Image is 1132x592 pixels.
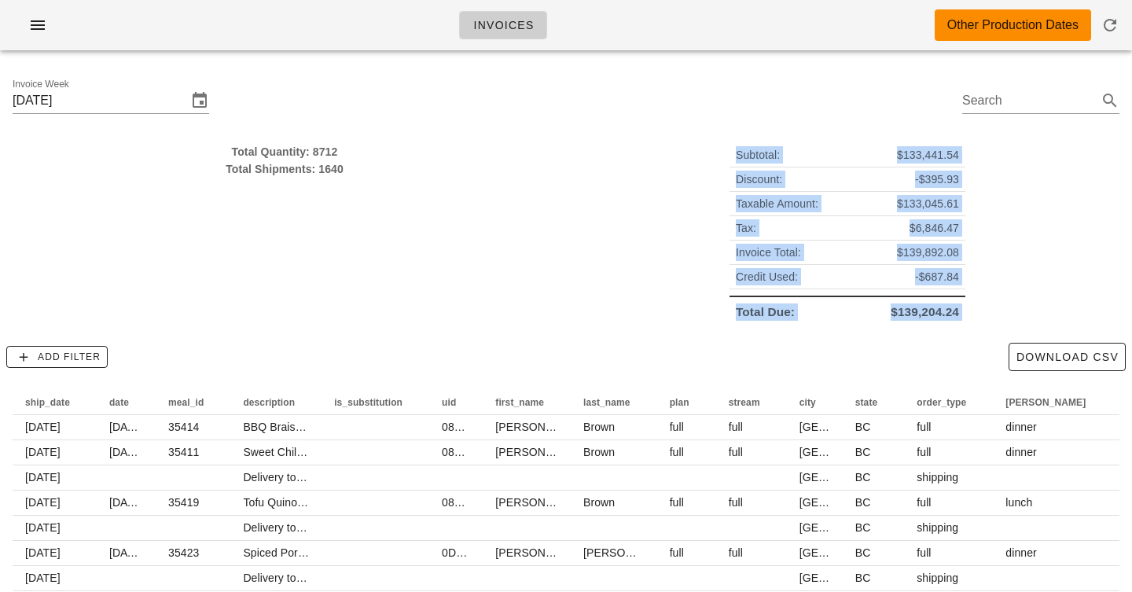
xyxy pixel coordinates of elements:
[13,390,97,415] th: ship_date: Not sorted. Activate to sort ascending.
[917,572,958,584] span: shipping
[583,397,630,408] span: last_name
[243,446,481,458] span: Sweet Chili Chicken Thighs with Potato Wedges
[993,390,1112,415] th: tod: Not sorted. Activate to sort ascending.
[657,390,716,415] th: plan: Not sorted. Activate to sort ascending.
[843,390,905,415] th: state: Not sorted. Activate to sort ascending.
[799,572,915,584] span: [GEOGRAPHIC_DATA]
[243,496,438,509] span: Tofu Quinoa Bowl with Mango Dressing
[168,397,204,408] span: meal_id
[571,390,657,415] th: last_name: Not sorted. Activate to sort ascending.
[109,546,145,559] span: [DATE]
[855,521,871,534] span: BC
[917,546,931,559] span: full
[13,79,69,90] label: Invoice Week
[915,171,959,188] span: -$395.93
[855,496,871,509] span: BC
[25,397,70,408] span: ship_date
[917,521,958,534] span: shipping
[97,390,156,415] th: date: Not sorted. Activate to sort ascending.
[897,146,959,164] span: $133,441.54
[910,219,959,237] span: $6,846.47
[1005,446,1037,458] span: dinner
[891,303,959,321] span: $139,204.24
[897,244,959,261] span: $139,892.08
[1005,397,1086,408] span: [PERSON_NAME]
[109,496,145,509] span: [DATE]
[156,390,230,415] th: meal_id: Not sorted. Activate to sort ascending.
[168,421,199,433] span: 35414
[799,471,915,484] span: [GEOGRAPHIC_DATA]
[799,521,915,534] span: [GEOGRAPHIC_DATA]
[442,421,609,433] span: 08HtNpkyZMdaNfog0j35Lis5a8L2
[472,19,534,31] span: Invoices
[13,143,557,160] div: Total Quantity: 8712
[322,390,429,415] th: is_substitution: Not sorted. Activate to sort ascending.
[947,16,1079,35] div: Other Production Dates
[799,421,915,433] span: [GEOGRAPHIC_DATA]
[855,471,871,484] span: BC
[583,421,615,433] span: Brown
[243,397,295,408] span: description
[243,546,404,559] span: Spiced Pork Chops & Lentil Chili
[1016,351,1119,363] span: Download CSV
[25,446,61,458] span: [DATE]
[495,496,586,509] span: [PERSON_NAME]
[729,421,743,433] span: full
[1005,496,1032,509] span: lunch
[25,572,61,584] span: [DATE]
[904,390,993,415] th: order_type: Not sorted. Activate to sort ascending.
[583,546,674,559] span: [PERSON_NAME]
[243,572,468,584] span: Delivery to [GEOGRAPHIC_DATA] (V5Y0G8)
[483,390,571,415] th: first_name: Not sorted. Activate to sort ascending.
[6,346,108,368] button: Add Filter
[495,546,586,559] span: [PERSON_NAME]
[736,146,780,164] span: Subtotal:
[670,446,684,458] span: full
[736,268,798,285] span: Credit Used:
[855,421,871,433] span: BC
[1005,421,1037,433] span: dinner
[670,496,684,509] span: full
[495,397,544,408] span: first_name
[109,446,145,458] span: [DATE]
[13,350,101,364] span: Add Filter
[729,496,743,509] span: full
[442,446,609,458] span: 08HtNpkyZMdaNfog0j35Lis5a8L2
[917,496,931,509] span: full
[25,471,61,484] span: [DATE]
[855,397,878,408] span: state
[917,446,931,458] span: full
[855,572,871,584] span: BC
[855,546,871,559] span: BC
[736,195,818,212] span: Taxable Amount:
[670,546,684,559] span: full
[583,496,615,509] span: Brown
[670,421,684,433] span: full
[442,496,609,509] span: 08HtNpkyZMdaNfog0j35Lis5a8L2
[109,397,129,408] span: date
[917,397,966,408] span: order_type
[736,219,756,237] span: Tax:
[917,471,958,484] span: shipping
[243,471,471,484] span: Delivery to [GEOGRAPHIC_DATA] (V5N 1R4)
[787,390,843,415] th: city: Not sorted. Activate to sort ascending.
[915,268,959,285] span: -$687.84
[855,446,871,458] span: BC
[1009,343,1126,371] button: Download CSV
[243,521,471,534] span: Delivery to [GEOGRAPHIC_DATA] (V5N 1R4)
[442,546,622,559] span: 0Deiml0YcsepeSXGQksxdCxGb0e2
[109,421,145,433] span: [DATE]
[716,390,787,415] th: stream: Not sorted. Activate to sort ascending.
[25,546,61,559] span: [DATE]
[736,244,801,261] span: Invoice Total:
[729,446,743,458] span: full
[13,160,557,178] div: Total Shipments: 1640
[729,397,760,408] span: stream
[442,397,456,408] span: uid
[230,390,322,415] th: description: Not sorted. Activate to sort ascending.
[168,446,199,458] span: 35411
[799,397,816,408] span: city
[799,496,915,509] span: [GEOGRAPHIC_DATA]
[459,11,547,39] a: Invoices
[429,390,483,415] th: uid: Not sorted. Activate to sort ascending.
